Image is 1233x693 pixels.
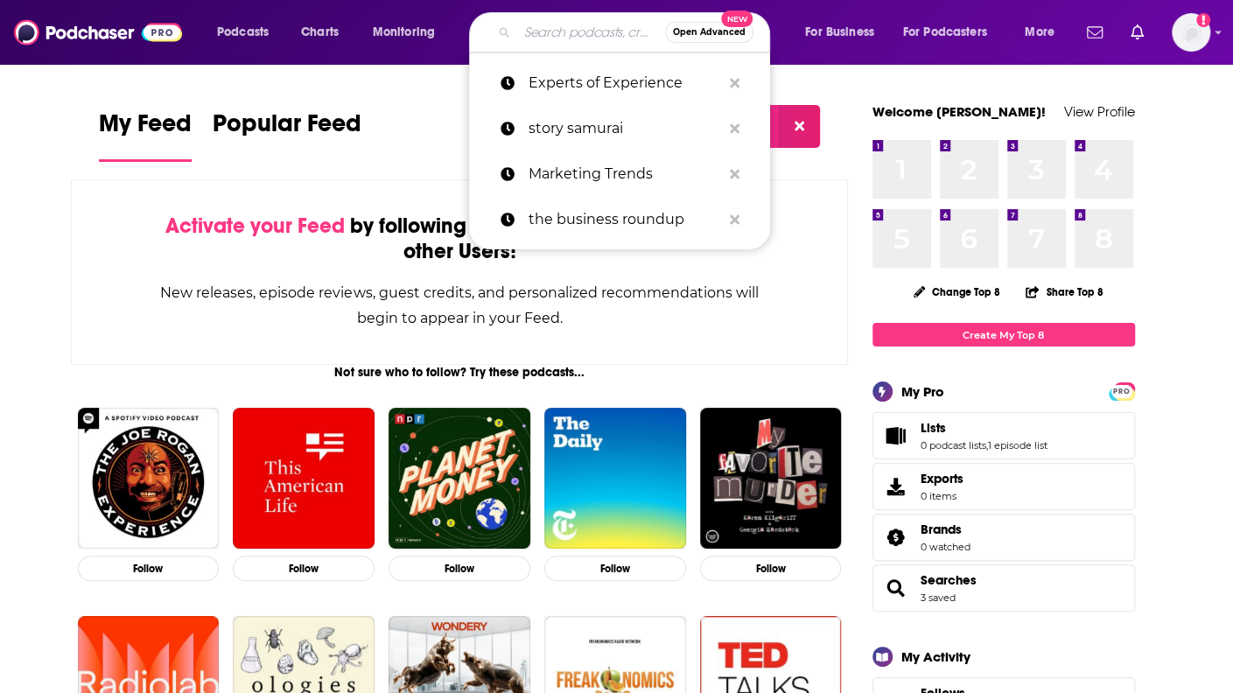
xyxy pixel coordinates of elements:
a: the business roundup [469,197,770,242]
a: Create My Top 8 [872,323,1135,346]
img: My Favorite Murder with Karen Kilgariff and Georgia Hardstark [700,408,842,549]
svg: Add a profile image [1196,13,1210,27]
a: Lists [921,420,1047,436]
button: Change Top 8 [903,281,1012,303]
button: open menu [1012,18,1076,46]
button: Follow [544,556,686,581]
p: Experts of Experience [529,60,721,106]
a: Lists [879,423,914,448]
a: Welcome [PERSON_NAME]! [872,103,1046,120]
span: More [1025,20,1054,45]
a: My Feed [99,108,192,162]
a: Brands [921,521,970,537]
a: Show notifications dropdown [1080,17,1110,47]
span: Lists [872,412,1135,459]
span: Monitoring [373,20,435,45]
span: My Feed [99,108,192,149]
input: Search podcasts, credits, & more... [517,18,665,46]
span: New [721,10,753,27]
a: 0 podcast lists [921,439,986,451]
img: The Joe Rogan Experience [78,408,220,549]
img: User Profile [1172,13,1210,52]
span: 0 items [921,490,963,502]
span: PRO [1111,385,1132,398]
span: Lists [921,420,946,436]
a: 0 watched [921,541,970,553]
button: open menu [793,18,896,46]
a: story samurai [469,106,770,151]
button: Follow [700,556,842,581]
button: Share Top 8 [1025,275,1103,309]
img: This American Life [233,408,375,549]
a: Show notifications dropdown [1124,17,1151,47]
span: Exports [921,471,963,486]
a: View Profile [1064,103,1135,120]
div: Search podcasts, credits, & more... [486,12,787,52]
a: Searches [921,572,977,588]
button: Follow [389,556,530,581]
button: Follow [233,556,375,581]
a: Experts of Experience [469,60,770,106]
a: Charts [290,18,349,46]
a: Marketing Trends [469,151,770,197]
img: Podchaser - Follow, Share and Rate Podcasts [14,16,182,49]
a: Searches [879,576,914,600]
div: My Activity [901,648,970,665]
span: Podcasts [217,20,269,45]
button: Open AdvancedNew [665,22,753,43]
div: Not sure who to follow? Try these podcasts... [71,365,849,380]
span: Brands [921,521,962,537]
a: Exports [872,463,1135,510]
button: Show profile menu [1172,13,1210,52]
p: story samurai [529,106,721,151]
span: Popular Feed [213,108,361,149]
div: My Pro [901,383,944,400]
span: For Podcasters [903,20,987,45]
span: , [986,439,988,451]
span: Logged in as kkitamorn [1172,13,1210,52]
span: Searches [872,564,1135,612]
button: open menu [205,18,291,46]
img: The Daily [544,408,686,549]
a: PRO [1111,384,1132,397]
button: Follow [78,556,220,581]
button: open menu [361,18,458,46]
span: Brands [872,514,1135,561]
button: open menu [892,18,1012,46]
p: the business roundup [529,197,721,242]
a: Brands [879,525,914,549]
span: Activate your Feed [165,213,345,239]
span: Charts [301,20,339,45]
a: 3 saved [921,591,956,604]
span: Open Advanced [673,28,746,37]
span: For Business [805,20,874,45]
div: by following Podcasts, Creators, Lists, and other Users! [159,213,760,264]
img: Planet Money [389,408,530,549]
span: Exports [879,474,914,499]
div: New releases, episode reviews, guest credits, and personalized recommendations will begin to appe... [159,280,760,331]
p: Marketing Trends [529,151,721,197]
a: 1 episode list [988,439,1047,451]
a: Popular Feed [213,108,361,162]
